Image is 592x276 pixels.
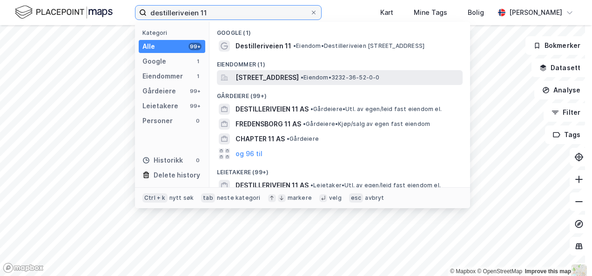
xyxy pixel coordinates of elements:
[142,193,168,203] div: Ctrl + k
[142,29,205,36] div: Kategori
[477,268,522,275] a: OpenStreetMap
[534,81,588,99] button: Analyse
[194,157,202,164] div: 0
[209,85,470,102] div: Gårdeiere (99+)
[142,41,155,52] div: Alle
[169,194,194,202] div: nytt søk
[468,7,484,18] div: Bolig
[194,72,202,80] div: 1
[188,102,202,110] div: 99+
[287,135,289,142] span: •
[303,120,430,128] span: Gårdeiere • Kjøp/salg av egen fast eiendom
[303,120,306,127] span: •
[142,56,166,67] div: Google
[217,194,261,202] div: neste kategori
[288,194,312,202] div: markere
[235,133,285,145] span: CHAPTER 11 AS
[525,268,571,275] a: Improve this map
[301,74,303,81] span: •
[414,7,447,18] div: Mine Tags
[142,71,183,82] div: Eiendommer
[531,59,588,77] button: Datasett
[349,193,363,203] div: esc
[525,36,588,55] button: Bokmerker
[509,7,562,18] div: [PERSON_NAME]
[3,263,44,273] a: Mapbox homepage
[365,194,384,202] div: avbryt
[235,104,309,115] span: DESTILLERIVEIEN 11 AS
[287,135,319,143] span: Gårdeiere
[188,43,202,50] div: 99+
[545,231,592,276] iframe: Chat Widget
[293,42,424,50] span: Eiendom • Destilleriveien [STREET_ADDRESS]
[194,117,202,125] div: 0
[310,105,442,113] span: Gårdeiere • Utl. av egen/leid fast eiendom el.
[329,194,342,202] div: velg
[209,22,470,39] div: Google (1)
[154,170,200,181] div: Delete history
[142,115,173,126] div: Personer
[544,103,588,122] button: Filter
[209,161,470,178] div: Leietakere (99+)
[142,155,183,166] div: Historikk
[235,180,309,191] span: DESTILLERIVEIEN 11 AS
[209,53,470,70] div: Eiendommer (1)
[194,58,202,65] div: 1
[235,118,301,130] span: FREDENSBORG 11 AS
[310,182,441,189] span: Leietaker • Utl. av egen/leid fast eiendom el.
[450,268,476,275] a: Mapbox
[15,4,113,20] img: logo.f888ab2527a4732fd821a326f86c7f29.svg
[545,125,588,144] button: Tags
[201,193,215,203] div: tab
[310,182,313,189] span: •
[188,87,202,95] div: 99+
[235,72,299,83] span: [STREET_ADDRESS]
[235,148,262,159] button: og 96 til
[147,6,310,20] input: Søk på adresse, matrikkel, gårdeiere, leietakere eller personer
[545,231,592,276] div: Kontrollprogram for chat
[310,105,313,112] span: •
[293,42,296,49] span: •
[380,7,393,18] div: Kart
[235,40,291,52] span: Destilleriveien 11
[301,74,380,81] span: Eiendom • 3232-36-52-0-0
[142,100,178,112] div: Leietakere
[142,85,176,97] div: Gårdeiere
